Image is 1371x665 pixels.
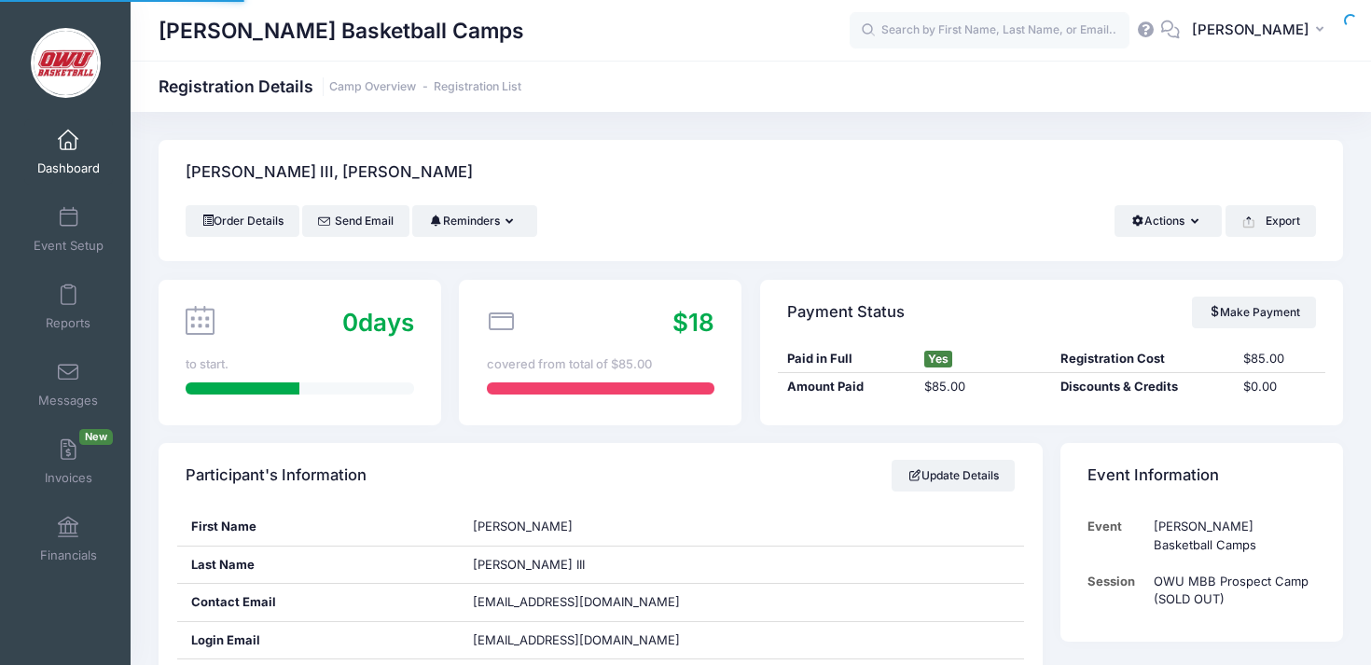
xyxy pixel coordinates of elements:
h4: Participant's Information [186,450,367,503]
a: Order Details [186,205,299,237]
a: Messages [24,352,113,417]
div: Amount Paid [778,378,915,396]
span: $18 [672,308,714,337]
span: 0 [342,308,358,337]
span: Dashboard [37,160,100,176]
div: Paid in Full [778,350,915,368]
td: [PERSON_NAME] Basketball Camps [1144,508,1316,563]
h4: Event Information [1087,450,1219,503]
span: Reports [46,315,90,331]
a: Registration List [434,80,521,94]
input: Search by First Name, Last Name, or Email... [850,12,1129,49]
a: Event Setup [24,197,113,262]
a: Financials [24,506,113,572]
a: Reports [24,274,113,339]
td: OWU MBB Prospect Camp (SOLD OUT) [1144,563,1316,618]
div: Login Email [177,622,460,659]
div: Registration Cost [1051,350,1233,368]
button: Actions [1115,205,1222,237]
div: $0.00 [1234,378,1325,396]
span: [EMAIL_ADDRESS][DOMAIN_NAME] [473,631,706,650]
span: Event Setup [34,238,104,254]
button: Reminders [412,205,536,237]
a: Update Details [892,460,1016,492]
span: Messages [38,393,98,409]
div: Discounts & Credits [1051,378,1233,396]
button: Export [1226,205,1316,237]
div: to start. [186,355,413,374]
h1: [PERSON_NAME] Basketball Camps [159,9,524,52]
span: Yes [924,351,952,367]
h4: Payment Status [787,285,905,339]
td: Session [1087,563,1144,618]
span: New [79,429,113,445]
td: Event [1087,508,1144,563]
span: [PERSON_NAME] [1192,20,1309,40]
a: Send Email [302,205,409,237]
a: InvoicesNew [24,429,113,494]
div: Contact Email [177,584,460,621]
img: David Vogel Basketball Camps [31,28,101,98]
span: [EMAIL_ADDRESS][DOMAIN_NAME] [473,594,680,609]
a: Make Payment [1192,297,1316,328]
span: [PERSON_NAME] III [473,557,585,572]
a: Dashboard [24,119,113,185]
a: Camp Overview [329,80,416,94]
div: covered from total of $85.00 [487,355,714,374]
h1: Registration Details [159,76,521,96]
h4: [PERSON_NAME] III, [PERSON_NAME] [186,146,473,200]
button: [PERSON_NAME] [1180,9,1343,52]
div: Last Name [177,547,460,584]
span: Invoices [45,470,92,486]
div: days [342,304,414,340]
span: [PERSON_NAME] [473,519,573,533]
span: Financials [40,547,97,563]
div: First Name [177,508,460,546]
div: $85.00 [915,378,1052,396]
div: $85.00 [1234,350,1325,368]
